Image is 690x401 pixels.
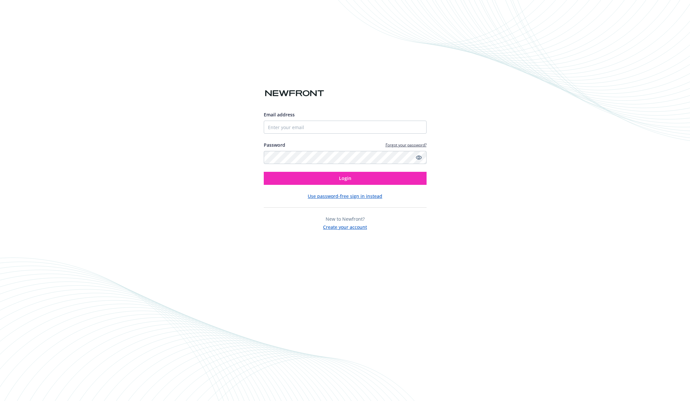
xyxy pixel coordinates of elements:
[326,216,365,222] span: New to Newfront?
[386,142,427,148] a: Forgot your password?
[323,222,367,230] button: Create your account
[339,175,351,181] span: Login
[264,88,325,99] img: Newfront logo
[264,141,285,148] label: Password
[308,193,382,200] button: Use password-free sign in instead
[415,154,423,161] a: Show password
[264,151,427,164] input: Enter your password
[264,172,427,185] button: Login
[264,111,295,118] span: Email address
[264,121,427,134] input: Enter your email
